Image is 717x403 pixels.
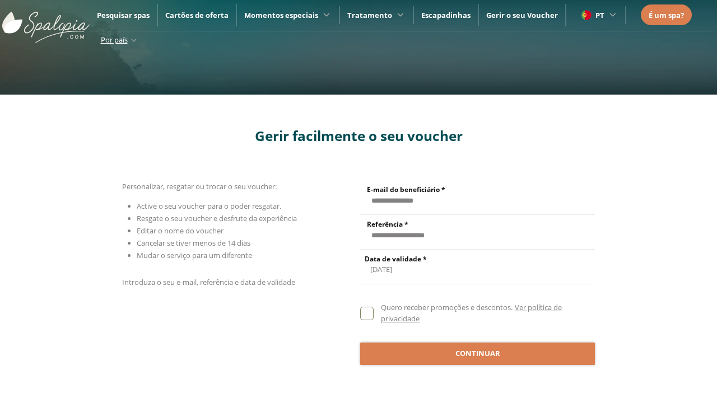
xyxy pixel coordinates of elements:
a: É um spa? [649,9,684,21]
span: Active o seu voucher para o poder resgatar. [137,201,281,211]
a: Cartões de oferta [165,10,229,20]
span: Resgate o seu voucher e desfrute da experiência [137,213,297,223]
span: Por país [101,35,128,45]
span: Editar o nome do voucher [137,226,224,236]
span: Cancelar se tiver menos de 14 dias [137,238,250,248]
a: Gerir o seu Voucher [486,10,558,20]
span: Gerir facilmente o seu voucher [255,126,463,145]
span: Continuar [455,348,500,359]
span: É um spa? [649,10,684,20]
a: Escapadinhas [421,10,471,20]
button: Continuar [360,343,595,365]
a: Pesquisar spas [97,10,150,20]
a: Ver política de privacidade [381,302,561,324]
img: ImgLogoSpalopia.BvClDcEz.svg [2,1,90,43]
span: Mudar o serviço para um diferente [137,250,252,260]
span: Quero receber promoções e descontos. [381,302,513,312]
span: Personalizar, resgatar ou trocar o seu voucher: [122,181,277,191]
span: Introduza o seu e-mail, referência e data de validade [122,277,295,287]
